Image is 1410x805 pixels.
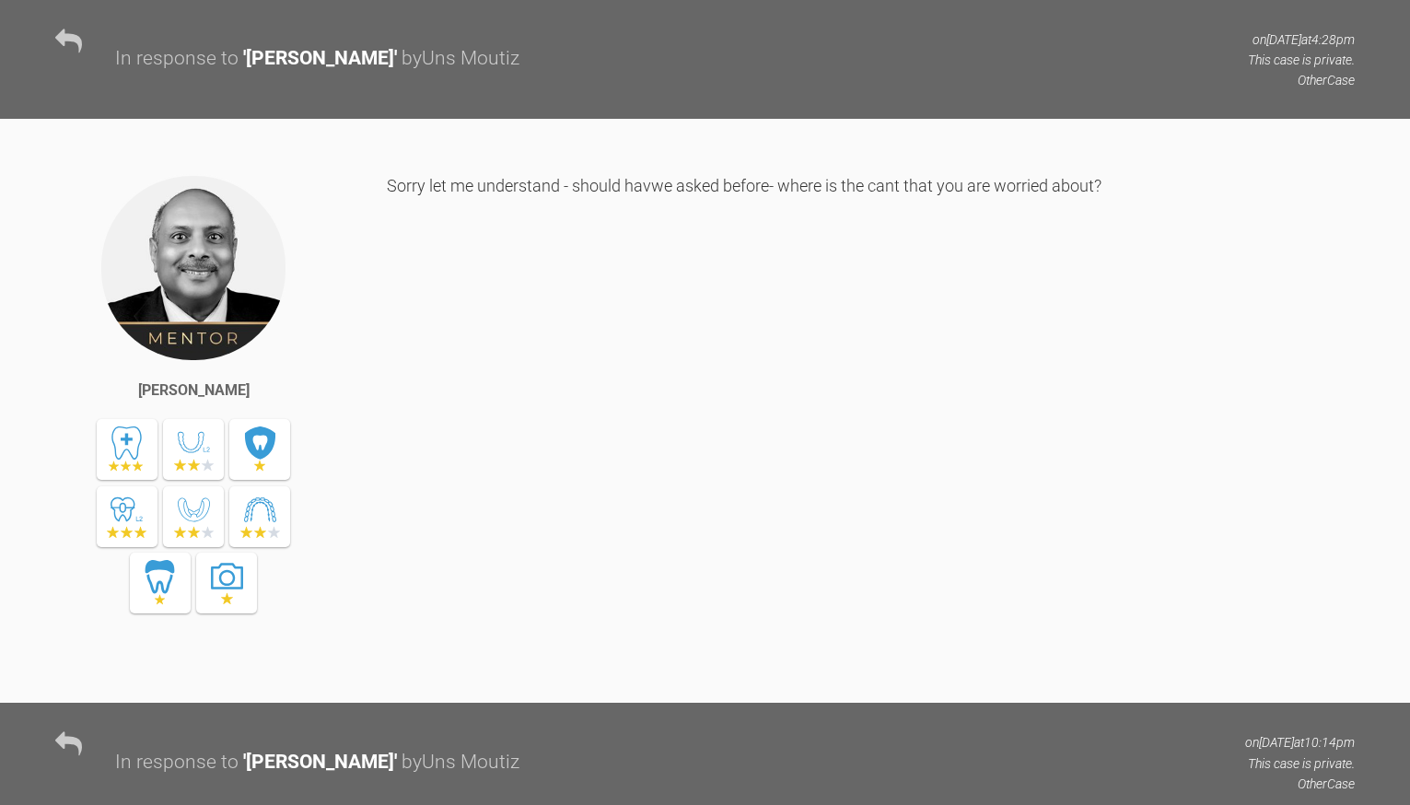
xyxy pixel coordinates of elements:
[115,43,239,75] div: In response to
[1245,774,1355,794] p: Other Case
[402,43,519,75] div: by Uns Moutiz
[1248,50,1355,70] p: This case is private.
[387,174,1355,676] div: Sorry let me understand - should havwe asked before- where is the cant that you are worried about?
[1245,732,1355,752] p: on [DATE] at 10:14pm
[1245,753,1355,774] p: This case is private.
[99,174,287,362] img: Utpalendu Bose
[402,747,519,778] div: by Uns Moutiz
[1248,70,1355,90] p: Other Case
[243,43,397,75] div: ' [PERSON_NAME] '
[243,747,397,778] div: ' [PERSON_NAME] '
[1248,29,1355,50] p: on [DATE] at 4:28pm
[138,379,250,402] div: [PERSON_NAME]
[115,747,239,778] div: In response to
